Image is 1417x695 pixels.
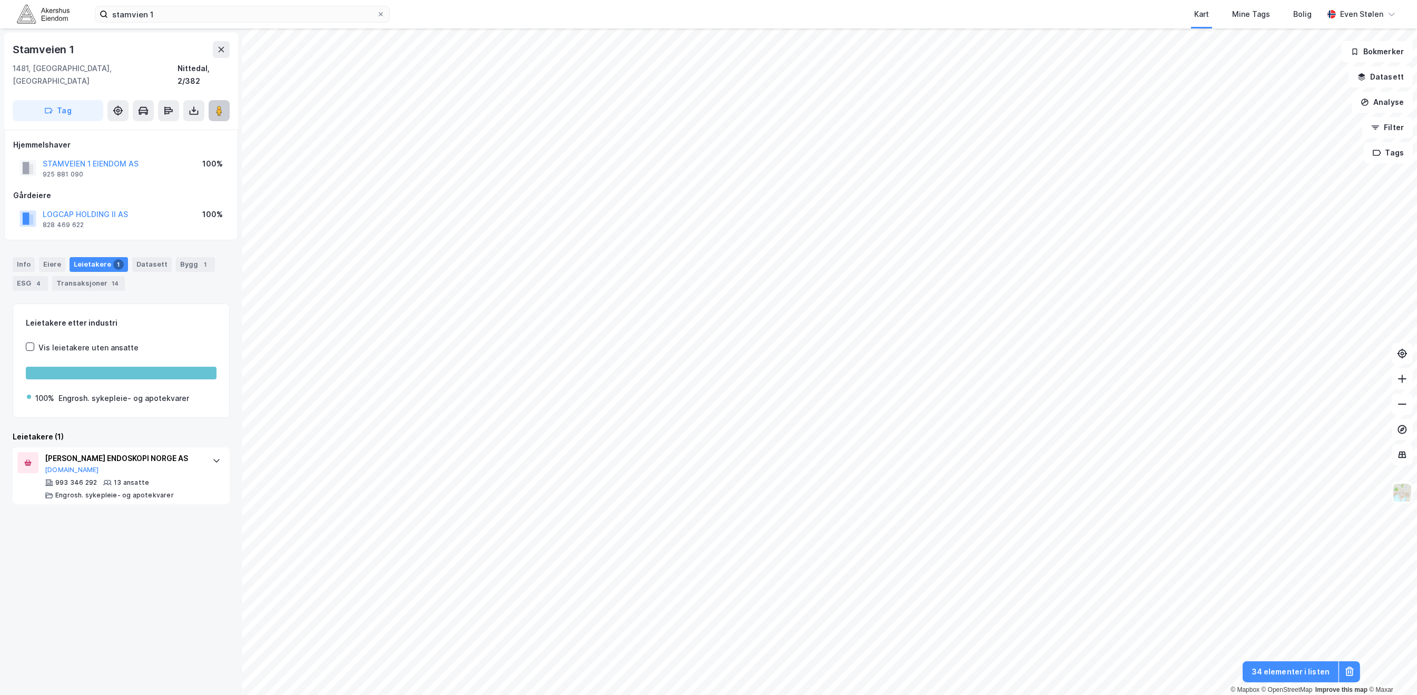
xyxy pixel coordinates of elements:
div: Nittedal, 2/382 [178,62,230,87]
a: OpenStreetMap [1262,686,1313,693]
div: Stamveien 1 [13,41,76,58]
div: 13 ansatte [114,478,149,487]
img: Z [1392,483,1412,503]
button: Analyse [1352,92,1413,113]
div: 14 [110,278,121,289]
div: Vis leietakere uten ansatte [38,341,139,354]
button: Tag [13,100,103,121]
div: 993 346 292 [55,478,97,487]
button: Tags [1364,142,1413,163]
div: Bygg [176,257,215,272]
a: Improve this map [1315,686,1367,693]
div: Hjemmelshaver [13,139,229,151]
div: Engrosh. sykepleie- og apotekvarer [55,491,174,500]
div: 828 469 622 [43,221,84,229]
div: 100% [202,208,223,221]
div: Transaksjoner [52,276,125,291]
button: Filter [1362,117,1413,138]
button: 34 elementer i listen [1243,661,1339,682]
div: 100% [35,392,54,405]
div: Info [13,257,35,272]
img: akershus-eiendom-logo.9091f326c980b4bce74ccdd9f866810c.svg [17,5,70,23]
div: Gårdeiere [13,189,229,202]
div: Datasett [132,257,172,272]
div: 100% [202,158,223,170]
div: Bolig [1293,8,1312,21]
div: Leietakere (1) [13,430,230,443]
div: 1481, [GEOGRAPHIC_DATA], [GEOGRAPHIC_DATA] [13,62,178,87]
div: 1 [200,259,211,270]
input: Søk på adresse, matrikkel, gårdeiere, leietakere eller personer [108,6,377,22]
div: Kart [1194,8,1209,21]
div: Leietakere etter industri [26,317,217,329]
button: Datasett [1349,66,1413,87]
div: Eiere [39,257,65,272]
div: Kontrollprogram for chat [1364,644,1417,695]
div: 4 [33,278,44,289]
div: [PERSON_NAME] ENDOSKOPI NORGE AS [45,452,202,465]
button: [DOMAIN_NAME] [45,466,99,474]
a: Mapbox [1231,686,1259,693]
iframe: Chat Widget [1364,644,1417,695]
div: ESG [13,276,48,291]
div: Even Stølen [1340,8,1383,21]
div: 1 [113,259,124,270]
div: 925 881 090 [43,170,83,179]
div: Mine Tags [1232,8,1270,21]
div: Engrosh. sykepleie- og apotekvarer [58,392,189,405]
button: Bokmerker [1342,41,1413,62]
div: Leietakere [70,257,128,272]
